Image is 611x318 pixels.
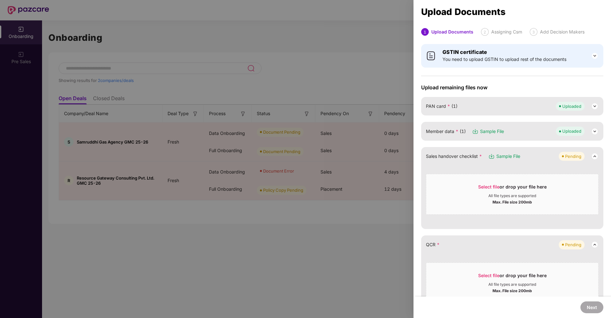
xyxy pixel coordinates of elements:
[580,301,603,313] button: Next
[496,153,520,160] span: Sample File
[532,30,535,34] span: 3
[426,128,466,135] span: Member data (1)
[480,128,504,135] span: Sample File
[478,184,547,193] div: or drop your file here
[492,287,532,293] div: Max. File size 200mb
[478,273,500,278] span: Select file
[488,282,536,287] div: All file types are supported
[565,153,581,159] div: Pending
[562,128,581,134] div: Uploaded
[426,103,457,110] span: PAN card (1)
[426,51,436,61] img: svg+xml;base64,PHN2ZyB4bWxucz0iaHR0cDovL3d3dy53My5vcmcvMjAwMC9zdmciIHdpZHRoPSI0MCIgaGVpZ2h0PSI0MC...
[591,128,599,135] img: svg+xml;base64,PHN2ZyB3aWR0aD0iMjQiIGhlaWdodD0iMjQiIHZpZXdCb3g9IjAgMCAyNCAyNCIgZmlsbD0ibm9uZSIgeG...
[478,272,547,282] div: or drop your file here
[540,28,585,36] div: Add Decision Makers
[491,28,522,36] div: Assigning Csm
[472,128,478,135] img: svg+xml;base64,PHN2ZyB3aWR0aD0iMTYiIGhlaWdodD0iMTciIHZpZXdCb3g9IjAgMCAxNiAxNyIgZmlsbD0ibm9uZSIgeG...
[488,193,536,198] div: All file types are supported
[484,30,486,34] span: 2
[478,184,500,189] span: Select file
[565,241,581,248] div: Pending
[562,103,581,109] div: Uploaded
[591,241,599,248] img: svg+xml;base64,PHN2ZyB3aWR0aD0iMjQiIGhlaWdodD0iMjQiIHZpZXdCb3g9IjAgMCAyNCAyNCIgZmlsbD0ibm9uZSIgeG...
[488,153,495,159] img: svg+xml;base64,PHN2ZyB3aWR0aD0iMTYiIGhlaWdodD0iMTciIHZpZXdCb3g9IjAgMCAxNiAxNyIgZmlsbD0ibm9uZSIgeG...
[442,56,566,63] span: You need to upload GSTIN to upload rest of the documents
[591,102,599,110] img: svg+xml;base64,PHN2ZyB3aWR0aD0iMjQiIGhlaWdodD0iMjQiIHZpZXdCb3g9IjAgMCAyNCAyNCIgZmlsbD0ibm9uZSIgeG...
[591,152,599,160] img: svg+xml;base64,PHN2ZyB3aWR0aD0iMjQiIGhlaWdodD0iMjQiIHZpZXdCb3g9IjAgMCAyNCAyNCIgZmlsbD0ibm9uZSIgeG...
[426,241,440,248] span: QCR
[591,52,599,60] img: svg+xml;base64,PHN2ZyB3aWR0aD0iMjQiIGhlaWdodD0iMjQiIHZpZXdCb3g9IjAgMCAyNCAyNCIgZmlsbD0ibm9uZSIgeG...
[421,84,603,91] span: Upload remaining files now
[426,268,598,298] span: Select fileor drop your file hereAll file types are supportedMax. File size 200mb
[421,8,603,15] div: Upload Documents
[426,153,482,160] span: Sales handover checklist
[424,30,426,34] span: 1
[431,28,473,36] div: Upload Documents
[442,49,487,55] b: GSTIN certificate
[426,179,598,210] span: Select fileor drop your file hereAll file types are supportedMax. File size 200mb
[492,198,532,205] div: Max. File size 200mb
